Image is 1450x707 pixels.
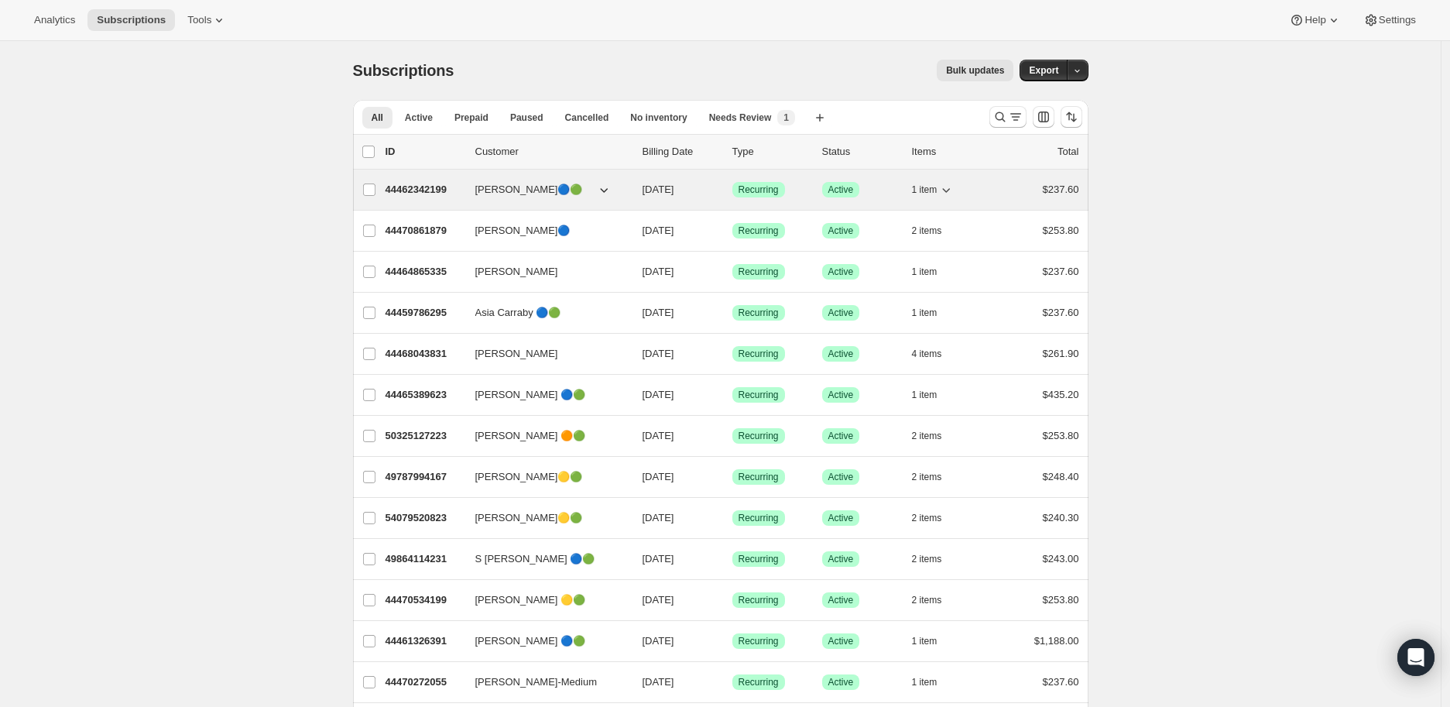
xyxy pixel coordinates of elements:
[912,220,959,242] button: 2 items
[643,471,674,482] span: [DATE]
[828,471,854,483] span: Active
[912,471,942,483] span: 2 items
[807,107,832,129] button: Create new view
[643,348,674,359] span: [DATE]
[386,671,1079,693] div: 44470272055[PERSON_NAME]-Medium[DATE]SuccessRecurringSuccessActive1 item$237.60
[386,592,463,608] p: 44470534199
[187,14,211,26] span: Tools
[828,553,854,565] span: Active
[1034,635,1079,647] span: $1,188.00
[386,384,1079,406] div: 44465389623[PERSON_NAME] 🔵🟢[DATE]SuccessRecurringSuccessActive1 item$435.20
[1020,60,1068,81] button: Export
[828,389,854,401] span: Active
[386,346,463,362] p: 44468043831
[912,144,989,160] div: Items
[739,512,779,524] span: Recurring
[475,305,561,321] span: Asia Carraby 🔵🟢
[912,676,938,688] span: 1 item
[912,430,942,442] span: 2 items
[946,64,1004,77] span: Bulk updates
[912,589,959,611] button: 2 items
[1354,9,1425,31] button: Settings
[643,307,674,318] span: [DATE]
[475,144,630,160] p: Customer
[643,144,720,160] p: Billing Date
[739,184,779,196] span: Recurring
[912,261,955,283] button: 1 item
[912,425,959,447] button: 2 items
[1043,512,1079,523] span: $240.30
[386,551,463,567] p: 49864114231
[386,428,463,444] p: 50325127223
[937,60,1013,81] button: Bulk updates
[643,266,674,277] span: [DATE]
[739,348,779,360] span: Recurring
[739,430,779,442] span: Recurring
[783,112,789,124] span: 1
[912,389,938,401] span: 1 item
[178,9,236,31] button: Tools
[739,225,779,237] span: Recurring
[739,389,779,401] span: Recurring
[912,507,959,529] button: 2 items
[1043,348,1079,359] span: $261.90
[1043,471,1079,482] span: $248.40
[386,264,463,280] p: 44464865335
[475,674,597,690] span: [PERSON_NAME]-Medium
[466,424,621,448] button: [PERSON_NAME] 🟠🟢
[912,307,938,319] span: 1 item
[912,302,955,324] button: 1 item
[828,225,854,237] span: Active
[466,506,621,530] button: [PERSON_NAME]🟡🟢
[475,592,586,608] span: [PERSON_NAME] 🟡🟢
[386,466,1079,488] div: 49787994167[PERSON_NAME]🟡🟢[DATE]SuccessRecurringSuccessActive2 items$248.40
[739,676,779,688] span: Recurring
[912,671,955,693] button: 1 item
[386,261,1079,283] div: 44464865335[PERSON_NAME][DATE]SuccessRecurringSuccessActive1 item$237.60
[466,177,621,202] button: [PERSON_NAME]🔵🟢
[1043,676,1079,688] span: $237.60
[466,670,621,695] button: [PERSON_NAME]-Medium
[386,507,1079,529] div: 54079520823[PERSON_NAME]🟡🟢[DATE]SuccessRecurringSuccessActive2 items$240.30
[912,594,942,606] span: 2 items
[912,225,942,237] span: 2 items
[912,548,959,570] button: 2 items
[1058,144,1078,160] p: Total
[912,630,955,652] button: 1 item
[386,633,463,649] p: 44461326391
[1043,553,1079,565] span: $243.00
[386,510,463,526] p: 54079520823
[828,307,854,319] span: Active
[386,469,463,485] p: 49787994167
[912,553,942,565] span: 2 items
[739,635,779,647] span: Recurring
[386,144,1079,160] div: IDCustomerBilling DateTypeStatusItemsTotal
[386,387,463,403] p: 44465389623
[912,348,942,360] span: 4 items
[643,635,674,647] span: [DATE]
[739,307,779,319] span: Recurring
[739,266,779,278] span: Recurring
[386,630,1079,652] div: 44461326391[PERSON_NAME] 🔵🟢[DATE]SuccessRecurringSuccessActive1 item$1,188.00
[1397,639,1435,676] div: Open Intercom Messenger
[405,112,433,124] span: Active
[353,62,454,79] span: Subscriptions
[1043,307,1079,318] span: $237.60
[386,343,1079,365] div: 44468043831[PERSON_NAME][DATE]SuccessRecurringSuccessActive4 items$261.90
[1029,64,1058,77] span: Export
[466,629,621,654] button: [PERSON_NAME] 🔵🟢
[475,182,583,197] span: [PERSON_NAME]🔵🟢
[466,300,621,325] button: Asia Carraby 🔵🟢
[643,430,674,441] span: [DATE]
[87,9,175,31] button: Subscriptions
[1033,106,1054,128] button: Customize table column order and visibility
[466,588,621,613] button: [PERSON_NAME] 🟡🟢
[709,112,772,124] span: Needs Review
[466,547,621,571] button: S [PERSON_NAME] 🔵🟢
[912,384,955,406] button: 1 item
[643,225,674,236] span: [DATE]
[828,266,854,278] span: Active
[739,553,779,565] span: Recurring
[466,259,621,284] button: [PERSON_NAME]
[912,179,955,201] button: 1 item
